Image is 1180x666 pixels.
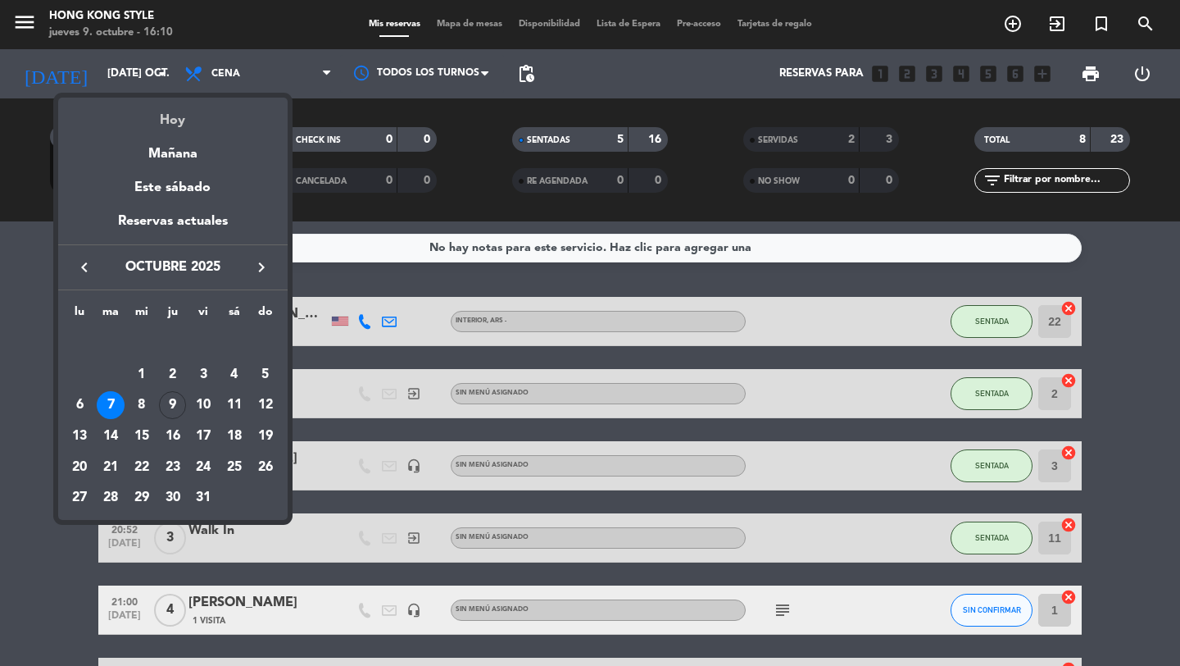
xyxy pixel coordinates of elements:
td: 31 de octubre de 2025 [188,483,219,514]
th: lunes [65,303,96,328]
th: jueves [157,303,188,328]
th: sábado [219,303,250,328]
td: 2 de octubre de 2025 [157,359,188,390]
div: 25 [220,454,248,481]
div: 3 [189,361,217,389]
div: 30 [159,484,187,512]
td: 8 de octubre de 2025 [126,390,157,422]
div: 5 [252,361,279,389]
div: 17 [189,422,217,450]
div: Reservas actuales [58,211,288,244]
th: domingo [250,303,281,328]
div: 29 [128,484,156,512]
td: 12 de octubre de 2025 [250,390,281,422]
td: 14 de octubre de 2025 [95,421,126,452]
td: 13 de octubre de 2025 [65,421,96,452]
div: 26 [252,454,279,481]
td: 29 de octubre de 2025 [126,483,157,514]
td: 26 de octubre de 2025 [250,452,281,483]
div: 23 [159,454,187,481]
div: 13 [66,422,93,450]
td: 1 de octubre de 2025 [126,359,157,390]
button: keyboard_arrow_right [247,257,276,278]
div: 16 [159,422,187,450]
div: 15 [128,422,156,450]
div: 9 [159,391,187,419]
div: 31 [189,484,217,512]
td: 10 de octubre de 2025 [188,390,219,422]
td: 19 de octubre de 2025 [250,421,281,452]
td: 30 de octubre de 2025 [157,483,188,514]
div: 2 [159,361,187,389]
div: Hoy [58,98,288,131]
i: keyboard_arrow_left [75,258,94,277]
div: 8 [128,391,156,419]
th: martes [95,303,126,328]
div: 20 [66,454,93,481]
div: 7 [97,391,125,419]
div: 19 [252,422,279,450]
div: 11 [220,391,248,419]
i: keyboard_arrow_right [252,258,271,277]
td: 3 de octubre de 2025 [188,359,219,390]
div: 10 [189,391,217,419]
div: 27 [66,484,93,512]
div: 1 [128,361,156,389]
td: 5 de octubre de 2025 [250,359,281,390]
td: 15 de octubre de 2025 [126,421,157,452]
td: OCT. [65,328,281,359]
td: 20 de octubre de 2025 [65,452,96,483]
div: 28 [97,484,125,512]
div: Este sábado [58,165,288,211]
td: 16 de octubre de 2025 [157,421,188,452]
div: 18 [220,422,248,450]
div: 24 [189,454,217,481]
div: 12 [252,391,279,419]
td: 17 de octubre de 2025 [188,421,219,452]
div: 14 [97,422,125,450]
td: 21 de octubre de 2025 [95,452,126,483]
div: 21 [97,454,125,481]
td: 18 de octubre de 2025 [219,421,250,452]
span: octubre 2025 [99,257,247,278]
th: viernes [188,303,219,328]
td: 27 de octubre de 2025 [65,483,96,514]
td: 6 de octubre de 2025 [65,390,96,422]
td: 11 de octubre de 2025 [219,390,250,422]
div: Mañana [58,131,288,165]
td: 7 de octubre de 2025 [95,390,126,422]
button: keyboard_arrow_left [70,257,99,278]
div: 6 [66,391,93,419]
td: 9 de octubre de 2025 [157,390,188,422]
td: 25 de octubre de 2025 [219,452,250,483]
td: 24 de octubre de 2025 [188,452,219,483]
div: 22 [128,454,156,481]
div: 4 [220,361,248,389]
th: miércoles [126,303,157,328]
td: 4 de octubre de 2025 [219,359,250,390]
td: 28 de octubre de 2025 [95,483,126,514]
td: 23 de octubre de 2025 [157,452,188,483]
td: 22 de octubre de 2025 [126,452,157,483]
